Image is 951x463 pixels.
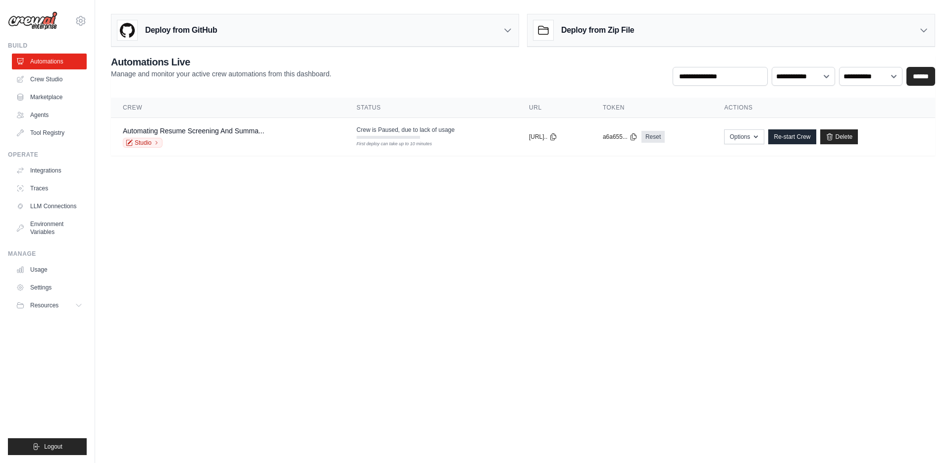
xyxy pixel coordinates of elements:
h3: Deploy from Zip File [561,24,634,36]
button: Options [724,129,764,144]
a: Integrations [12,163,87,178]
a: Studio [123,138,162,148]
span: Resources [30,301,58,309]
div: Operate [8,151,87,159]
button: Logout [8,438,87,455]
button: a6a655... [603,133,637,141]
h3: Deploy from GitHub [145,24,217,36]
a: Delete [820,129,858,144]
a: Environment Variables [12,216,87,240]
a: Usage [12,262,87,278]
a: Marketplace [12,89,87,105]
a: Automating Resume Screening And Summa... [123,127,264,135]
h2: Automations Live [111,55,331,69]
div: Build [8,42,87,50]
span: Logout [44,443,62,451]
a: Agents [12,107,87,123]
a: LLM Connections [12,198,87,214]
a: Traces [12,180,87,196]
th: Token [591,98,712,118]
div: First deploy can take up to 10 minutes [357,141,420,148]
button: Resources [12,297,87,313]
img: GitHub Logo [117,20,137,40]
iframe: Chat Widget [901,415,951,463]
span: Crew is Paused, due to lack of usage [357,126,455,134]
th: Actions [712,98,935,118]
th: URL [517,98,591,118]
a: Reset [641,131,665,143]
a: Crew Studio [12,71,87,87]
a: Automations [12,54,87,69]
p: Manage and monitor your active crew automations from this dashboard. [111,69,331,79]
img: Logo [8,11,57,30]
a: Re-start Crew [768,129,816,144]
div: Manage [8,250,87,258]
th: Crew [111,98,345,118]
a: Tool Registry [12,125,87,141]
a: Settings [12,280,87,295]
th: Status [345,98,517,118]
